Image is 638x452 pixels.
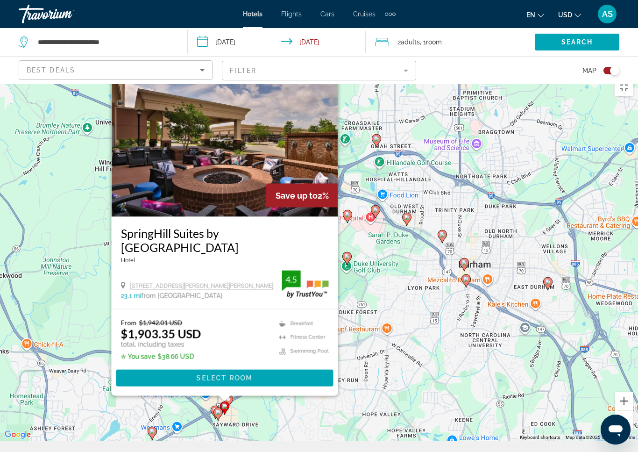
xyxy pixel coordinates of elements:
[275,346,329,356] li: Swimming Pool
[601,415,631,445] iframe: Button to launch messaging window
[401,38,420,46] span: Adults
[282,273,301,285] div: 4.5
[558,8,581,22] button: Change currency
[558,11,572,19] span: USD
[2,429,33,441] img: Google
[526,8,544,22] button: Change language
[121,256,329,263] div: null star Hotel
[385,7,396,22] button: Extra navigation items
[582,64,596,77] span: Map
[622,435,635,440] a: Terms (opens in new tab)
[426,38,442,46] span: Room
[243,10,262,18] a: Hotels
[566,435,617,440] span: Map data ©2025 Google
[615,78,633,96] button: Toggle fullscreen view
[595,4,619,24] button: User Menu
[121,353,156,360] span: ✮ You save
[121,327,201,341] ins: $1,903.35 USD
[526,11,535,19] span: en
[121,292,142,300] span: 23.1 mi
[520,434,560,441] button: Keyboard shortcuts
[121,319,137,327] span: From
[139,319,183,327] del: $1,942.01 USD
[27,66,75,74] span: Best Deals
[116,370,333,387] button: Select Room
[2,429,33,441] a: Open this area in Google Maps (opens a new window)
[281,10,302,18] a: Flights
[121,226,329,254] a: SpringHill Suites by [GEOGRAPHIC_DATA]
[561,38,593,46] span: Search
[535,34,619,50] button: Search
[596,66,619,75] button: Toggle map
[615,392,633,410] button: Zoom in
[19,2,112,26] a: Travorium
[121,353,201,360] p: $38.66 USD
[142,292,223,300] span: from [GEOGRAPHIC_DATA]
[116,374,333,381] a: Select Room
[275,332,329,342] li: Fitness Center
[353,10,376,18] a: Cruises
[602,9,613,19] span: AS
[112,67,338,216] img: Hotel image
[121,256,135,263] span: Hotel
[420,36,442,49] span: , 1
[27,65,205,76] mat-select: Sort by
[276,190,318,200] span: Save up to
[188,28,366,56] button: Check-in date: Sep 30, 2025 Check-out date: Oct 7, 2025
[282,270,329,298] img: trustyou-badge.svg
[320,10,334,18] a: Cars
[275,319,329,328] li: Breakfast
[397,36,420,49] span: 2
[366,28,535,56] button: Travelers: 2 adults, 0 children
[197,374,253,382] span: Select Room
[266,183,338,207] div: 2%
[222,60,416,81] button: Filter
[615,411,633,430] button: Zoom out
[121,341,201,348] p: total, including taxes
